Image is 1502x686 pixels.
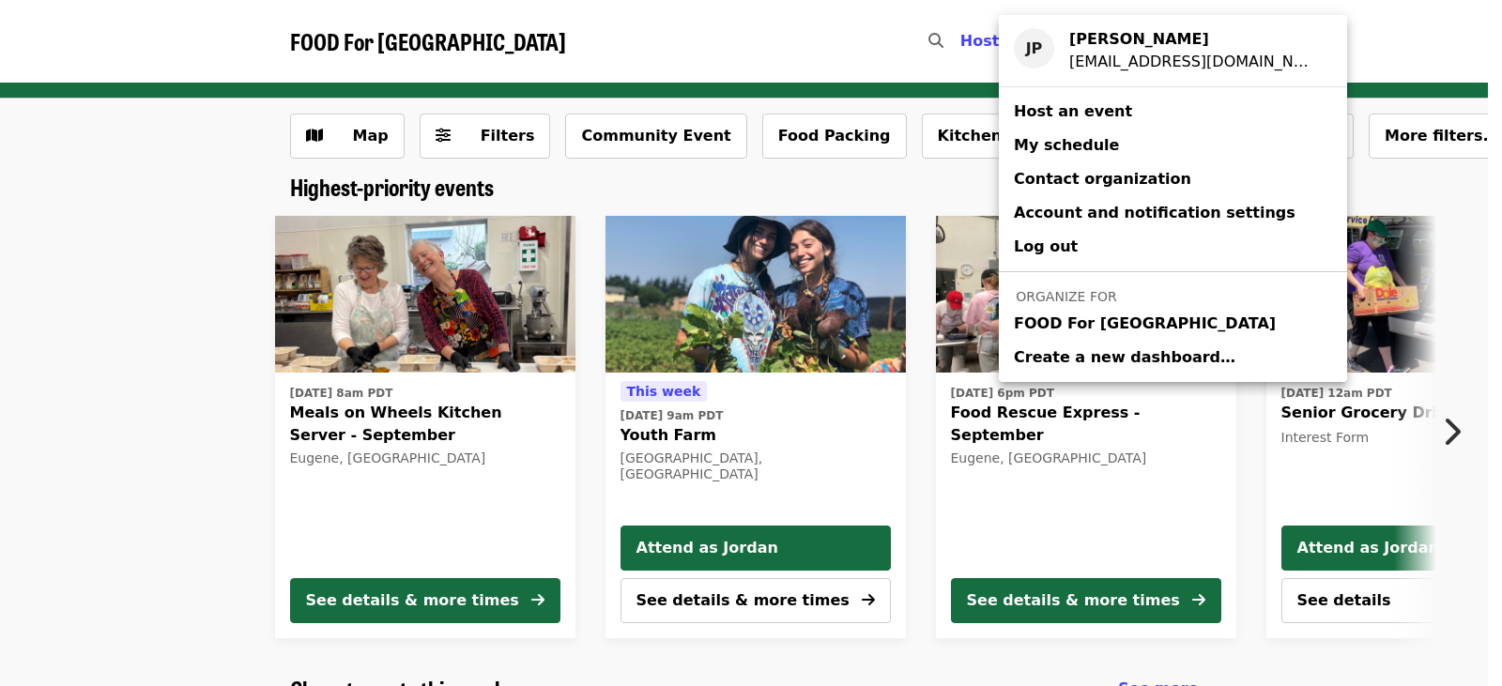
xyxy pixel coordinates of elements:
a: JP[PERSON_NAME][EMAIL_ADDRESS][DOMAIN_NAME] [999,23,1347,79]
span: Account and notification settings [1014,204,1295,221]
span: Organize for [1016,289,1116,304]
div: Jordan Pickrel [1069,28,1317,51]
a: Log out [999,230,1347,264]
span: Log out [1014,237,1078,255]
span: FOOD For [GEOGRAPHIC_DATA] [1014,313,1276,335]
span: My schedule [1014,136,1119,154]
a: FOOD For [GEOGRAPHIC_DATA] [999,307,1347,341]
a: Host an event [999,95,1347,129]
div: jpickrel@foodforlanecounty.org [1069,51,1317,73]
span: Contact organization [1014,170,1191,188]
a: My schedule [999,129,1347,162]
div: JP [1014,28,1054,69]
span: Host an event [1014,102,1132,120]
a: Account and notification settings [999,196,1347,230]
strong: [PERSON_NAME] [1069,30,1209,48]
span: Create a new dashboard… [1014,348,1235,366]
a: Create a new dashboard… [999,341,1347,374]
a: Contact organization [999,162,1347,196]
